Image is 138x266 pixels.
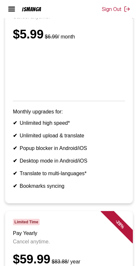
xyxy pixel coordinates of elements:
div: $5.99 [13,27,125,41]
b: ✔ [13,158,17,164]
b: ✔ [13,183,17,189]
b: ✔ [13,145,17,151]
a: IsManga [19,6,53,12]
b: ✔ [13,133,17,138]
div: IsManga [22,6,41,12]
img: Sign out [124,6,130,12]
li: Desktop mode in Android/iOS [13,158,125,164]
s: $83.88 [52,259,67,264]
s: $6.99 [45,34,58,39]
li: Unlimited high speed* [13,120,125,126]
h3: Pay Yearly [13,230,125,236]
button: Sign Out [102,6,130,12]
li: Bookmarks syncing [13,183,125,189]
li: Popup blocker in Android/iOS [13,145,125,151]
small: / year [50,259,80,264]
li: Unlimited upload & translate [13,133,125,139]
li: Translate to multi-languages* [13,170,125,176]
b: ✔ [13,171,17,176]
img: hamburger [8,5,15,13]
p: Cancel anytime. [13,239,125,245]
b: ✔ [13,120,17,126]
p: Monthly upgrades for: [13,109,125,115]
span: Limited Time [13,219,40,225]
small: / month [44,34,75,39]
iframe: PayPal [13,49,125,92]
